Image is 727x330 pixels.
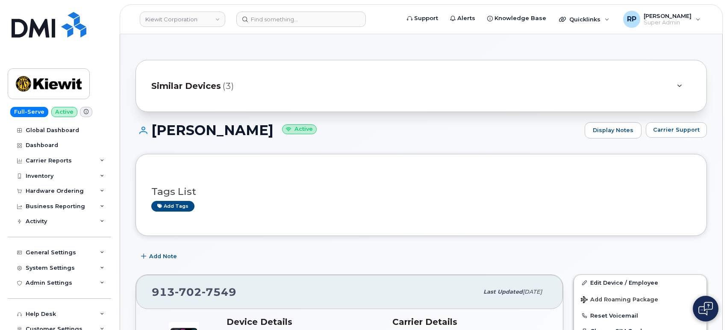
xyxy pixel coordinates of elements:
[581,296,658,304] span: Add Roaming Package
[653,126,700,134] span: Carrier Support
[646,122,707,138] button: Carrier Support
[151,186,691,197] h3: Tags List
[135,249,184,264] button: Add Note
[135,123,580,138] h1: [PERSON_NAME]
[574,290,706,308] button: Add Roaming Package
[483,289,523,295] span: Last updated
[151,80,221,92] span: Similar Devices
[223,80,234,92] span: (3)
[574,308,706,323] button: Reset Voicemail
[227,317,382,327] h3: Device Details
[392,317,548,327] h3: Carrier Details
[202,286,236,298] span: 7549
[523,289,542,295] span: [DATE]
[152,286,236,298] span: 913
[175,286,202,298] span: 702
[574,275,706,290] a: Edit Device / Employee
[698,302,713,315] img: Open chat
[151,201,194,212] a: Add tags
[585,122,642,138] a: Display Notes
[282,124,317,134] small: Active
[149,252,177,260] span: Add Note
